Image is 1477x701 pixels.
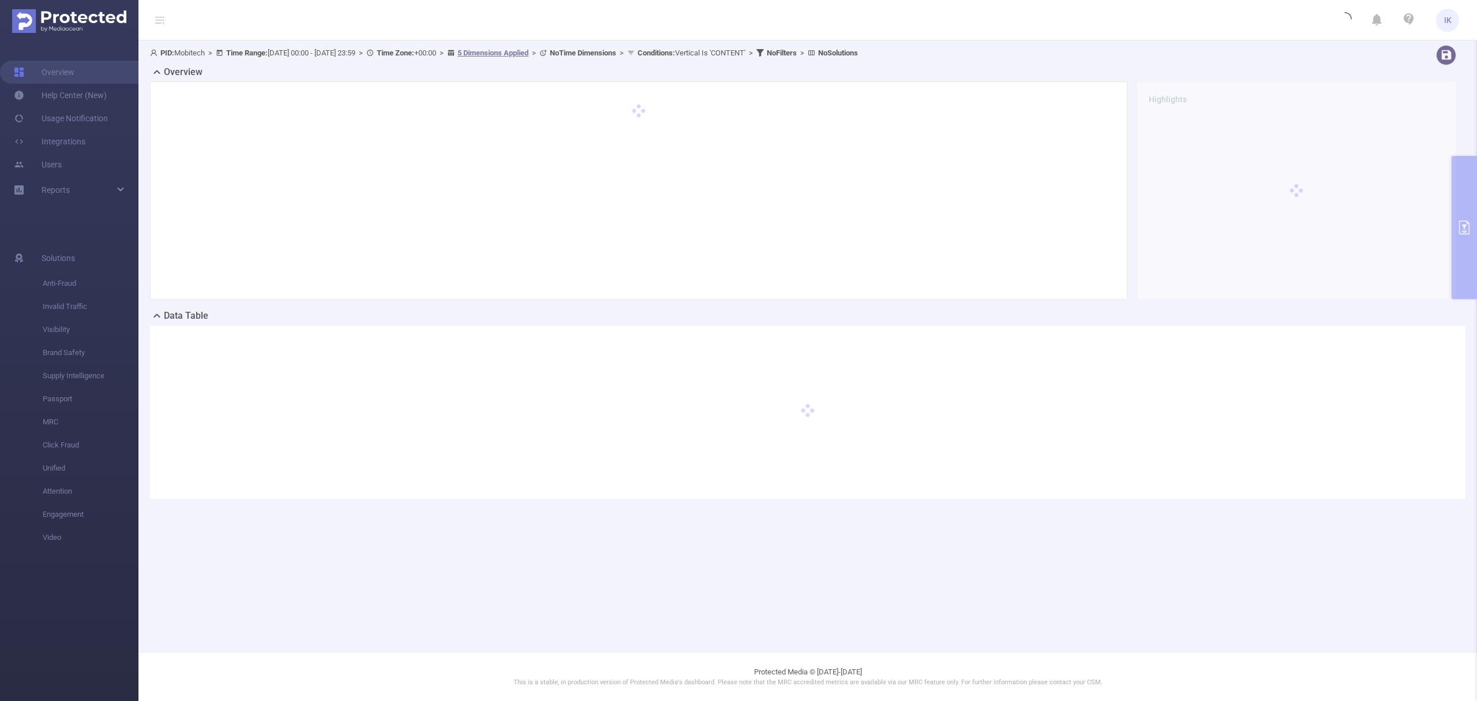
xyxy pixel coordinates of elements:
a: Help Center (New) [14,84,107,107]
b: Time Range: [226,49,268,57]
span: Passport [43,387,138,411]
span: > [528,49,539,57]
a: Usage Notification [14,107,108,130]
span: > [745,49,756,57]
span: MRC [43,411,138,434]
span: IK [1444,9,1452,32]
a: Integrations [14,130,85,153]
b: Conditions : [638,49,675,57]
u: 5 Dimensions Applied [458,49,528,57]
i: icon: loading [1338,12,1352,28]
h2: Overview [164,65,203,79]
span: Invalid Traffic [43,295,138,318]
span: > [616,49,627,57]
span: Reports [42,185,70,195]
b: No Solutions [818,49,858,57]
span: Click Fraud [43,434,138,457]
p: This is a stable, in production version of Protected Media's dashboard. Please note that the MRC ... [167,678,1448,688]
i: icon: user [150,49,160,57]
span: Brand Safety [43,341,138,364]
b: PID: [160,49,174,57]
span: Anti-Fraud [43,272,138,295]
span: Attention [43,480,138,503]
b: No Time Dimensions [550,49,616,57]
a: Reports [42,178,70,202]
span: Vertical Is 'CONTENT' [638,49,745,57]
span: > [436,49,447,57]
b: No Filters [767,49,797,57]
span: Engagement [43,503,138,526]
span: Supply Intelligence [43,364,138,387]
span: Mobitech [DATE] 00:00 - [DATE] 23:59 +00:00 [150,49,858,57]
span: Video [43,526,138,549]
span: Solutions [42,247,75,270]
span: > [797,49,808,57]
a: Users [14,153,62,176]
a: Overview [14,61,74,84]
img: Protected Media [12,9,126,33]
footer: Protected Media © [DATE]-[DATE] [138,652,1477,701]
span: > [205,49,216,57]
h2: Data Table [164,309,208,323]
span: Unified [43,457,138,480]
span: > [355,49,366,57]
b: Time Zone: [377,49,414,57]
span: Visibility [43,318,138,341]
